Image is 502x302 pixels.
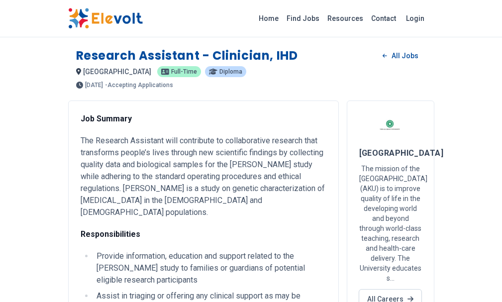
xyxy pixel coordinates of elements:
[359,164,422,283] p: The mission of the [GEOGRAPHIC_DATA] (AKU) is to improve quality of life in the developing world ...
[68,8,143,29] img: Elevolt
[283,10,323,26] a: Find Jobs
[255,10,283,26] a: Home
[367,10,400,26] a: Contact
[76,48,298,64] h1: Research Assistant - Clinician, IHD
[94,250,326,286] li: Provide information, education and support related to the [PERSON_NAME] study to families or guar...
[83,68,151,76] span: [GEOGRAPHIC_DATA]
[323,10,367,26] a: Resources
[375,48,426,63] a: All Jobs
[105,82,173,88] p: - Accepting Applications
[400,8,430,28] a: Login
[378,113,403,138] img: Aga khan University
[81,229,140,239] strong: Responsibilities
[219,69,242,75] span: Diploma
[81,114,132,123] strong: Job Summary
[85,82,103,88] span: [DATE]
[171,69,197,75] span: Full-time
[359,148,444,158] span: [GEOGRAPHIC_DATA]
[81,135,326,218] p: The Research Assistant will contribute to collaborative research that transforms people’s lives t...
